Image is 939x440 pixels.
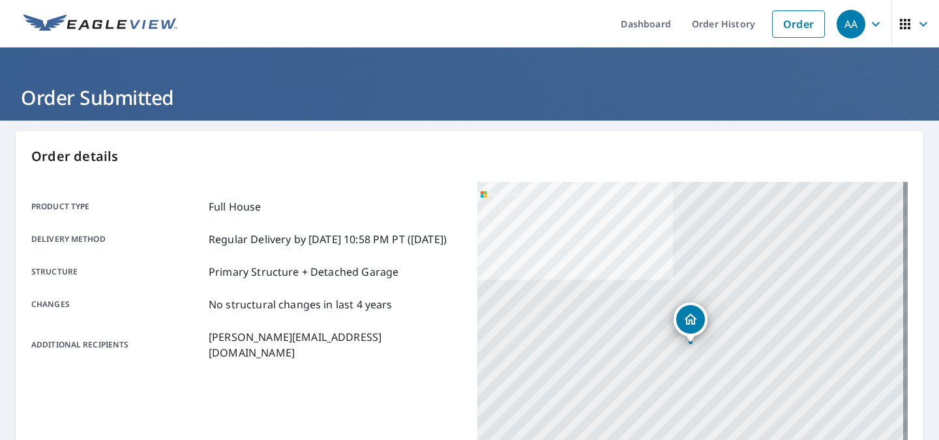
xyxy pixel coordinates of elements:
[209,329,462,360] p: [PERSON_NAME][EMAIL_ADDRESS][DOMAIN_NAME]
[31,297,203,312] p: Changes
[16,84,923,111] h1: Order Submitted
[31,264,203,280] p: Structure
[674,302,708,343] div: Dropped pin, building 1, Residential property, 108 Georgia Ave Michigan City, IN 46360
[772,10,825,38] a: Order
[31,329,203,360] p: Additional recipients
[209,297,393,312] p: No structural changes in last 4 years
[31,231,203,247] p: Delivery method
[209,264,398,280] p: Primary Structure + Detached Garage
[837,10,865,38] div: AA
[31,147,908,166] p: Order details
[31,199,203,214] p: Product type
[23,14,177,34] img: EV Logo
[209,231,447,247] p: Regular Delivery by [DATE] 10:58 PM PT ([DATE])
[209,199,261,214] p: Full House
